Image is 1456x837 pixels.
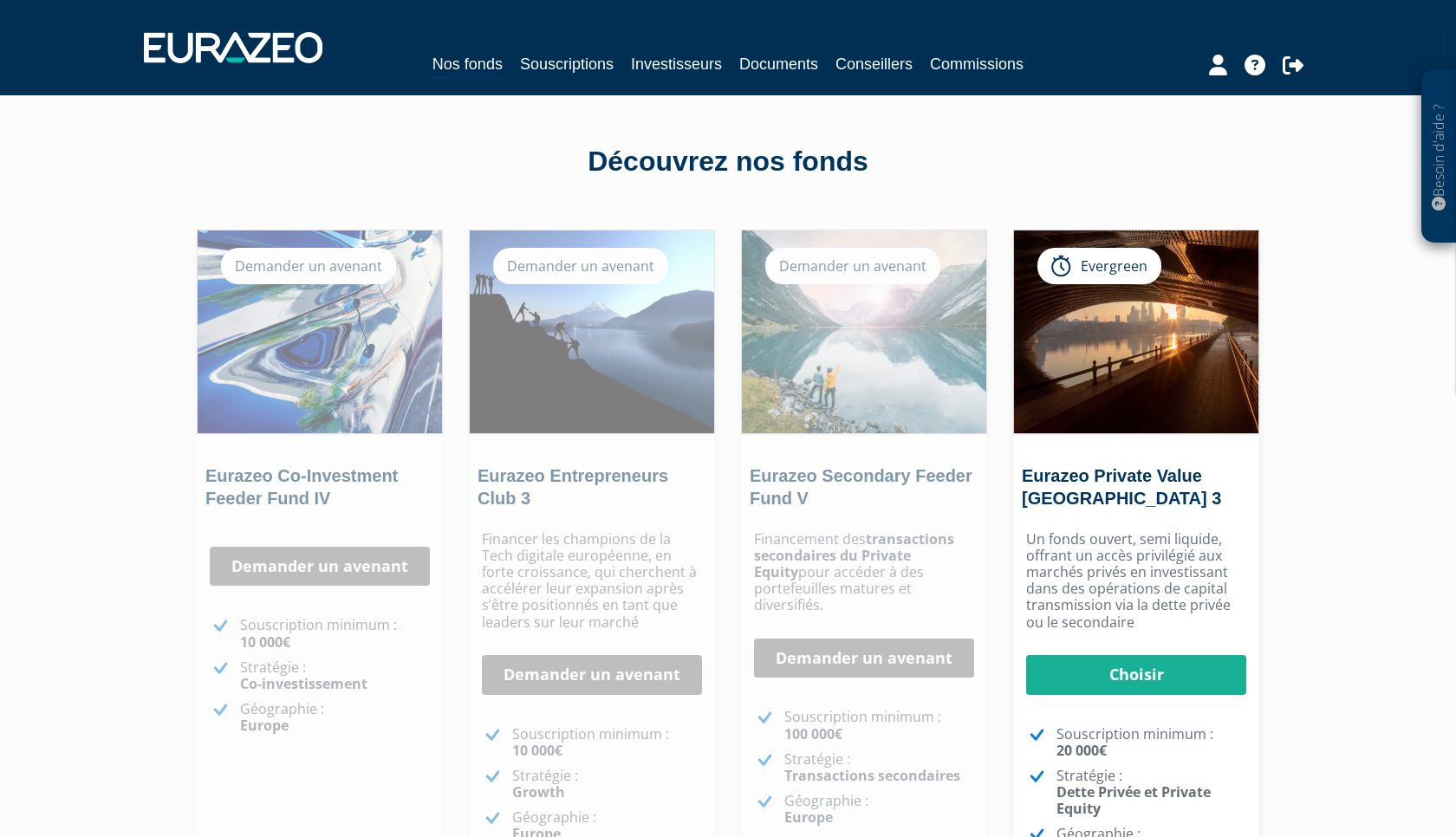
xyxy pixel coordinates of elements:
[493,248,668,284] div: Demander un avenant
[432,52,503,79] a: Nos fonds
[210,547,430,587] a: Demander un avenant
[240,701,430,734] p: Géographie :
[512,782,565,801] strong: Growth
[240,633,290,652] strong: 10 000€
[1056,768,1246,818] p: Stratégie :
[784,751,974,784] p: Stratégie :
[512,768,702,801] p: Stratégie :
[482,531,702,631] p: Financer les champions de la Tech digitale européenne, en forte croissance, qui cherchent à accél...
[754,531,974,614] p: Financement des pour accéder à des portefeuilles matures et diversifiés.
[221,248,396,284] div: Demander un avenant
[930,52,1024,76] a: Commissions
[240,674,367,693] strong: Co-investissement
[784,709,974,742] p: Souscription minimum :
[240,659,430,692] p: Stratégie :
[1056,726,1246,759] p: Souscription minimum :
[1056,782,1211,818] strong: Dette Privée et Private Equity
[754,639,974,678] a: Demander un avenant
[835,52,913,76] a: Conseillers
[1022,466,1221,508] a: Eurazeo Private Value [GEOGRAPHIC_DATA] 3
[478,466,668,508] a: Eurazeo Entrepreneurs Club 3
[470,230,714,433] img: Eurazeo Entrepreneurs Club 3
[1026,531,1246,631] p: Un fonds ouvert, semi liquide, offrant un accès privilégié aux marchés privés en investissant dan...
[765,248,940,284] div: Demander un avenant
[1014,230,1258,433] img: Eurazeo Private Value Europe 3
[784,724,842,743] strong: 100 000€
[784,808,833,827] strong: Europe
[750,466,972,508] a: Eurazeo Secondary Feeder Fund V
[240,617,430,650] p: Souscription minimum :
[482,655,702,695] a: Demander un avenant
[234,142,1222,182] div: Découvrez nos fonds
[240,716,289,735] strong: Europe
[784,766,960,785] strong: Transactions secondaires
[205,466,398,508] a: Eurazeo Co-Investment Feeder Fund IV
[520,52,614,76] a: Souscriptions
[512,726,702,759] p: Souscription minimum :
[742,230,986,433] img: Eurazeo Secondary Feeder Fund V
[512,741,562,760] strong: 10 000€
[1037,248,1161,284] div: Evergreen
[1026,655,1246,695] a: Choisir
[198,230,442,433] img: Eurazeo Co-Investment Feeder Fund IV
[784,793,974,826] p: Géographie :
[1056,741,1107,760] strong: 20 000€
[144,32,322,63] img: 1732889491-logotype_eurazeo_blanc_rvb.png
[739,52,818,76] a: Documents
[754,529,954,581] strong: transactions secondaires du Private Equity
[631,52,722,76] a: Investisseurs
[1429,79,1449,235] p: Besoin d'aide ?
